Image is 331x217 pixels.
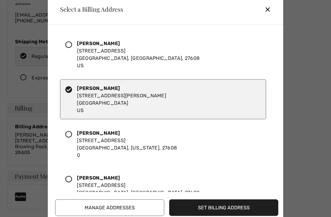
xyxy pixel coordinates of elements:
[77,174,200,203] div: [STREET_ADDRESS] [GEOGRAPHIC_DATA], [GEOGRAPHIC_DATA], 27608 US
[55,199,164,216] button: Manage Addresses
[169,199,278,216] button: Set Billing Address
[77,85,120,91] strong: [PERSON_NAME]
[77,84,166,114] div: [STREET_ADDRESS][PERSON_NAME] [GEOGRAPHIC_DATA] US
[77,129,177,159] div: [STREET_ADDRESS] [GEOGRAPHIC_DATA], [US_STATE], 27608 0
[77,175,120,180] strong: [PERSON_NAME]
[264,3,276,16] div: ✕
[77,130,120,136] strong: [PERSON_NAME]
[77,40,200,69] div: [STREET_ADDRESS] [GEOGRAPHIC_DATA], [GEOGRAPHIC_DATA], 27608 US
[55,6,123,12] div: Select a Billing Address
[77,40,120,46] strong: [PERSON_NAME]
